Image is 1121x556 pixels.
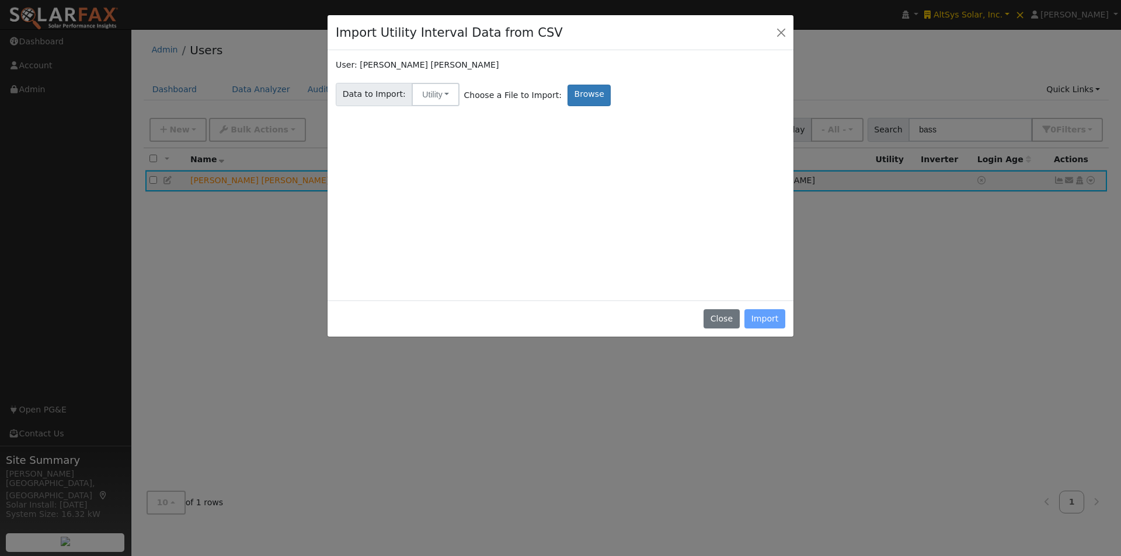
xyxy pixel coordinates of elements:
[773,24,789,40] button: Close
[704,309,739,329] button: Close
[464,89,562,102] span: Choose a File to Import:
[412,83,459,106] button: Utility
[336,83,412,106] span: Data to Import:
[336,59,499,71] label: User: [PERSON_NAME] [PERSON_NAME]
[568,85,611,106] label: Browse
[336,23,563,42] h4: Import Utility Interval Data from CSV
